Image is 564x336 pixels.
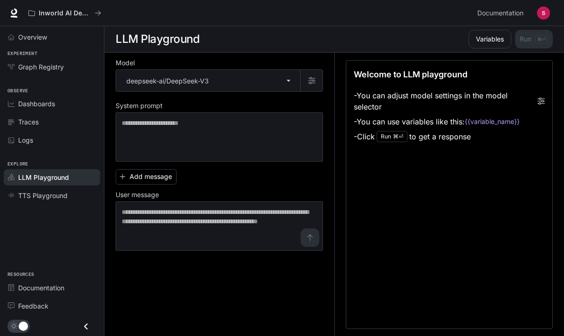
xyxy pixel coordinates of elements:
h1: LLM Playground [116,30,199,48]
span: TTS Playground [18,191,68,200]
button: Close drawer [76,317,96,336]
span: Dashboards [18,99,55,109]
a: Overview [4,29,100,45]
a: Dashboards [4,96,100,112]
a: Feedback [4,298,100,314]
a: Graph Registry [4,59,100,75]
button: User avatar [534,4,553,22]
p: Inworld AI Demos [39,9,91,17]
span: Overview [18,32,47,42]
a: Traces [4,114,100,130]
span: Traces [18,117,39,127]
button: All workspaces [24,4,105,22]
span: Feedback [18,301,48,311]
li: - You can adjust model settings in the model selector [354,88,545,114]
a: Documentation [474,4,530,22]
a: Logs [4,132,100,148]
div: deepseek-ai/DeepSeek-V3 [116,70,300,91]
button: Variables [468,30,511,48]
p: System prompt [116,103,163,109]
span: Logs [18,135,33,145]
button: Add message [116,169,177,185]
img: User avatar [537,7,550,20]
span: Documentation [477,7,523,19]
span: Documentation [18,283,64,293]
p: Welcome to LLM playground [354,68,468,81]
p: deepseek-ai/DeepSeek-V3 [126,76,209,86]
code: {{variable_name}} [465,117,520,126]
div: Run [377,131,407,142]
p: ⌘⏎ [393,134,403,139]
span: LLM Playground [18,172,69,182]
p: User message [116,192,159,198]
li: - You can use variables like this: [354,114,545,129]
li: - Click to get a response [354,129,545,144]
a: Documentation [4,280,100,296]
a: LLM Playground [4,169,100,185]
span: Graph Registry [18,62,64,72]
a: TTS Playground [4,187,100,204]
span: Dark mode toggle [19,321,28,331]
p: Model [116,60,135,66]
